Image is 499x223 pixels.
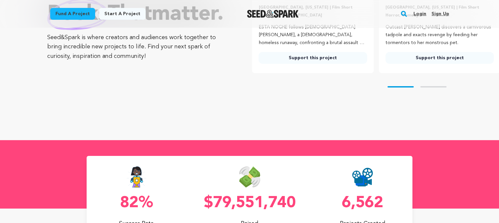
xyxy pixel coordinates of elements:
[126,166,147,187] img: Seed&Spark Success Rate Icon
[247,10,299,18] img: Seed&Spark Logo Dark Mode
[413,9,426,19] a: Login
[99,8,146,20] a: Start a project
[259,52,367,64] a: Support this project
[385,23,494,47] p: Outcast [PERSON_NAME] discovers a carnivorous tadpole and exacts revenge by feeding her tormentor...
[47,33,226,61] p: Seed&Spark is where creators and audiences work together to bring incredible new projects to life...
[199,195,299,211] p: $79,551,740
[239,166,260,187] img: Seed&Spark Money Raised Icon
[50,8,95,20] a: Fund a project
[431,9,449,19] a: Sign up
[259,23,367,47] p: ESTA NOCHE follows [DEMOGRAPHIC_DATA] [PERSON_NAME], a [DEMOGRAPHIC_DATA], homeless runaway, conf...
[313,195,412,211] p: 6,562
[385,52,494,64] a: Support this project
[247,10,299,18] a: Seed&Spark Homepage
[352,166,373,187] img: Seed&Spark Projects Created Icon
[87,195,186,211] p: 82%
